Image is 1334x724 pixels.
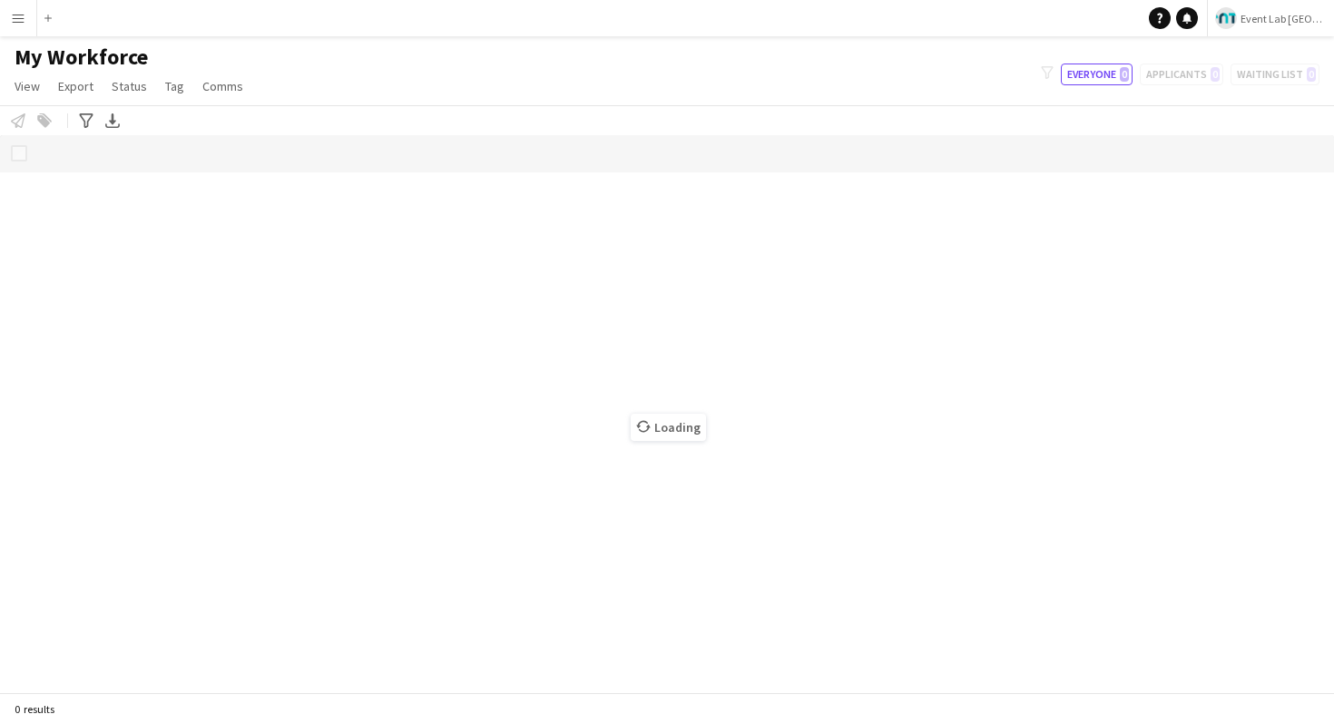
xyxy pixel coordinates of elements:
span: Export [58,78,93,94]
span: My Workforce [15,44,148,71]
span: 0 [1120,67,1129,82]
app-action-btn: Export XLSX [102,110,123,132]
span: Tag [165,78,184,94]
a: Comms [195,74,250,98]
span: View [15,78,40,94]
span: Event Lab [GEOGRAPHIC_DATA] [1241,12,1327,25]
span: Status [112,78,147,94]
span: Comms [202,78,243,94]
app-action-btn: Advanced filters [75,110,97,132]
span: Loading [631,414,706,441]
button: Everyone0 [1061,64,1133,85]
a: Tag [158,74,191,98]
a: Export [51,74,101,98]
img: Logo [1215,7,1237,29]
a: Status [104,74,154,98]
a: View [7,74,47,98]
